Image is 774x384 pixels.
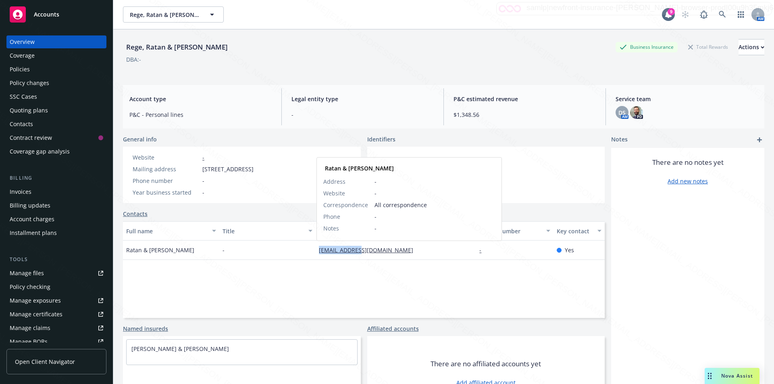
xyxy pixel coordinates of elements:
div: Contacts [10,118,33,131]
span: - [223,246,225,254]
span: Account type [129,95,272,103]
a: Coverage [6,49,106,62]
div: Installment plans [10,226,57,239]
span: - [375,212,495,221]
button: Nova Assist [705,368,759,384]
div: Manage certificates [10,308,62,321]
div: 9 [668,8,675,15]
a: Policy checking [6,280,106,293]
button: Actions [739,39,764,55]
a: Manage claims [6,322,106,334]
div: Phone number [479,227,541,235]
a: Accounts [6,3,106,26]
div: Tools [6,255,106,264]
div: Year business started [133,188,199,197]
a: Installment plans [6,226,106,239]
a: Switch app [733,6,749,23]
a: Policy changes [6,77,106,89]
div: Quoting plans [10,104,48,117]
span: Accounts [34,11,59,18]
div: Policies [10,63,30,76]
a: Manage files [6,267,106,280]
div: Overview [10,35,35,48]
span: There are no notes yet [652,158,724,167]
span: P&C - Personal lines [129,110,272,119]
span: Yes [565,246,574,254]
a: Manage BORs [6,335,106,348]
button: Phone number [476,221,553,241]
a: Contract review [6,131,106,144]
a: Search [714,6,730,23]
a: [EMAIL_ADDRESS][DOMAIN_NAME] [319,246,420,254]
div: Total Rewards [684,42,732,52]
div: Website [133,153,199,162]
div: Actions [739,39,764,55]
strong: Ratan & [PERSON_NAME] [325,164,394,172]
a: Account charges [6,213,106,226]
div: Drag to move [705,368,715,384]
span: Address [323,177,345,186]
span: Open Client Navigator [15,357,75,366]
a: Add new notes [668,177,708,185]
span: - [375,224,495,232]
a: Overview [6,35,106,48]
div: Coverage gap analysis [10,145,70,158]
div: Title [223,227,304,235]
a: - [479,246,488,254]
a: Report a Bug [696,6,712,23]
a: Quoting plans [6,104,106,117]
button: Title [219,221,316,241]
div: Phone number [133,176,199,185]
span: Notes [611,135,628,145]
div: Invoices [10,185,31,198]
span: DS [618,108,626,117]
div: SSC Cases [10,90,37,103]
button: Rege, Ratan & [PERSON_NAME] [123,6,224,23]
div: Contract review [10,131,52,144]
span: Manage exposures [6,294,106,307]
span: Service team [616,95,758,103]
a: - [202,154,204,161]
span: P&C estimated revenue [454,95,596,103]
span: Rege, Ratan & [PERSON_NAME] [130,10,200,19]
span: Legal entity type [291,95,434,103]
div: Rege, Ratan & [PERSON_NAME] [123,42,231,52]
span: $1,348.56 [454,110,596,119]
div: Billing [6,174,106,182]
span: - [291,110,434,119]
span: - [202,176,204,185]
div: Key contact [557,227,593,235]
span: There are no affiliated accounts yet [431,359,541,369]
img: photo [630,106,643,119]
div: DBA: - [126,55,141,64]
div: Manage BORs [10,335,48,348]
span: Notes [323,224,339,232]
span: Correspondence [323,201,368,209]
span: Nova Assist [721,372,753,379]
span: General info [123,135,157,143]
div: Policy changes [10,77,49,89]
div: Full name [126,227,207,235]
div: Business Insurance [616,42,678,52]
div: Manage exposures [10,294,61,307]
div: Mailing address [133,165,199,173]
span: - [375,177,495,186]
button: Full name [123,221,219,241]
a: Policies [6,63,106,76]
a: Manage certificates [6,308,106,321]
span: Phone [323,212,340,221]
div: Manage files [10,267,44,280]
a: Invoices [6,185,106,198]
button: Key contact [553,221,605,241]
span: Website [323,189,345,197]
a: Start snowing [677,6,693,23]
a: add [755,135,764,145]
div: Account charges [10,213,54,226]
a: Affiliated accounts [367,324,419,333]
a: [PERSON_NAME] & [PERSON_NAME] [131,345,229,353]
div: Coverage [10,49,35,62]
span: Identifiers [367,135,395,143]
a: SSC Cases [6,90,106,103]
div: Manage claims [10,322,50,334]
span: All correspondence [375,201,495,209]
